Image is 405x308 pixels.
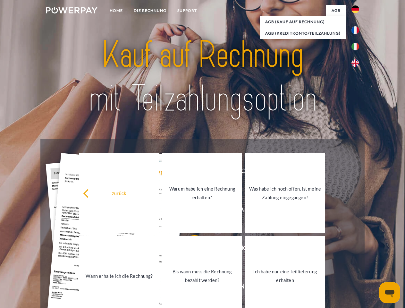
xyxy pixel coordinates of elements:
div: Was habe ich noch offen, ist meine Zahlung eingegangen? [249,184,321,202]
a: AGB (Kreditkonto/Teilzahlung) [260,28,346,39]
a: AGB (Kauf auf Rechnung) [260,16,346,28]
div: Ich habe nur eine Teillieferung erhalten [249,267,321,285]
img: logo-powerpay-white.svg [46,7,97,13]
a: SUPPORT [172,5,202,16]
iframe: Schaltfläche zum Öffnen des Messaging-Fensters [379,282,400,303]
div: zurück [83,189,155,197]
img: fr [351,26,359,34]
div: Bis wann muss die Rechnung bezahlt werden? [166,267,238,285]
img: en [351,59,359,67]
img: de [351,5,359,13]
a: agb [326,5,346,16]
img: title-powerpay_de.svg [61,31,344,123]
div: Warum habe ich eine Rechnung erhalten? [166,184,238,202]
div: Wann erhalte ich die Rechnung? [83,271,155,280]
a: Home [104,5,128,16]
img: it [351,43,359,50]
a: Was habe ich noch offen, ist meine Zahlung eingegangen? [245,153,325,233]
a: DIE RECHNUNG [128,5,172,16]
